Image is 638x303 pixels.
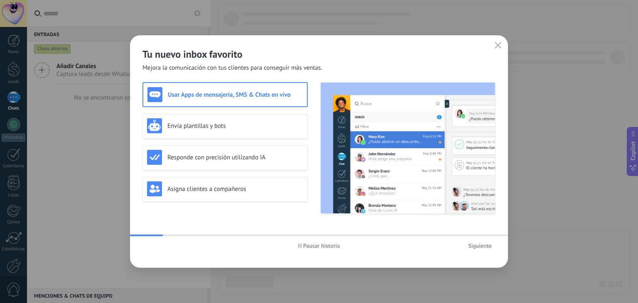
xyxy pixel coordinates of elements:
button: Pausar historia [294,239,344,252]
h2: Tu nuevo inbox favorito [142,48,496,61]
span: Mejora la comunicación con tus clientes para conseguir más ventas. [142,64,322,72]
h3: Asigna clientes a compañeros [167,185,303,193]
span: Pausar historia [303,243,340,249]
h3: Usar Apps de mensajería, SMS & Chats en vivo [168,91,303,99]
h3: Envía plantillas y bots [167,122,303,130]
span: Siguiente [468,243,492,249]
h3: Responde con precisión utilizando IA [167,154,303,161]
button: Siguiente [464,239,496,252]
